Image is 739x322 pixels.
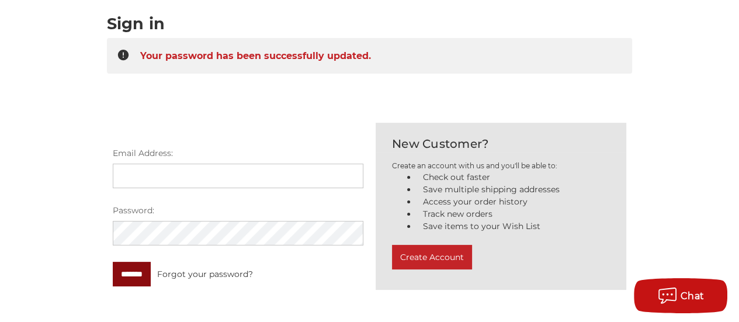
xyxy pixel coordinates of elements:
[634,278,727,313] button: Chat
[417,196,610,208] li: Access your order history
[113,147,363,160] label: Email Address:
[392,255,472,266] a: Create Account
[140,44,370,67] span: Your password has been successfully updated.
[113,205,363,217] label: Password:
[417,208,610,220] li: Track new orders
[417,220,610,233] li: Save items to your Wish List
[107,16,633,32] h1: Sign in
[392,245,472,269] button: Create Account
[392,135,610,153] h2: New Customer?
[417,183,610,196] li: Save multiple shipping addresses
[392,161,610,171] p: Create an account with us and you'll be able to:
[681,290,705,302] span: Chat
[417,171,610,183] li: Check out faster
[157,268,253,281] a: Forgot your password?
